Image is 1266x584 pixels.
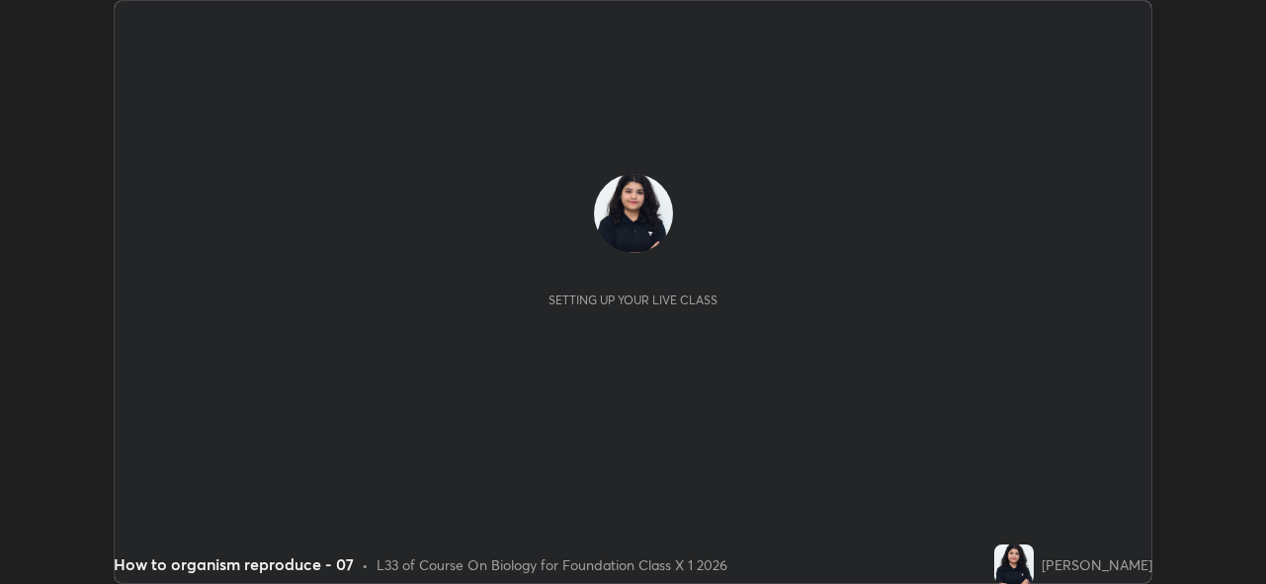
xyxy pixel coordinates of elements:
[377,554,727,575] div: L33 of Course On Biology for Foundation Class X 1 2026
[114,552,354,576] div: How to organism reproduce - 07
[1042,554,1152,575] div: [PERSON_NAME]
[362,554,369,575] div: •
[594,174,673,253] img: d65cdba0ac1c438fb9f388b0b8c38f09.jpg
[994,544,1034,584] img: d65cdba0ac1c438fb9f388b0b8c38f09.jpg
[549,292,717,307] div: Setting up your live class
